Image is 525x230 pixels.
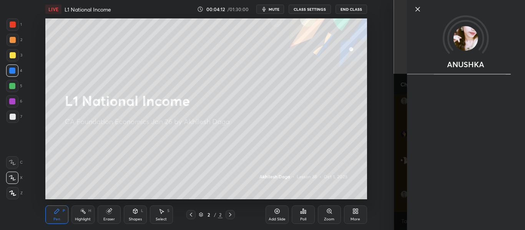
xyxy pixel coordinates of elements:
[6,172,23,184] div: X
[269,7,279,12] span: mute
[167,209,169,213] div: S
[454,26,478,51] img: 1115a44fcaf0432b8ef574eb1829c014.jpg
[269,217,286,221] div: Add Slide
[256,5,284,14] button: mute
[6,156,23,169] div: C
[129,217,142,221] div: Shapes
[447,61,484,68] p: ANUSHKA
[75,217,91,221] div: Highlight
[53,217,60,221] div: Pen
[6,65,22,77] div: 4
[7,49,22,61] div: 3
[218,211,223,218] div: 2
[7,18,22,31] div: 1
[103,217,115,221] div: Eraser
[324,217,334,221] div: Zoom
[45,5,61,14] div: LIVE
[88,209,91,213] div: H
[7,187,23,199] div: Z
[289,5,331,14] button: CLASS SETTINGS
[65,6,111,13] h4: L1 National Income
[7,111,22,123] div: 7
[156,217,167,221] div: Select
[407,68,525,76] div: animation
[141,209,143,213] div: L
[6,80,22,92] div: 5
[7,34,22,46] div: 2
[205,212,213,217] div: 2
[6,95,22,108] div: 6
[63,209,65,213] div: P
[336,5,367,14] button: End Class
[351,217,360,221] div: More
[214,212,216,217] div: /
[300,217,306,221] div: Poll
